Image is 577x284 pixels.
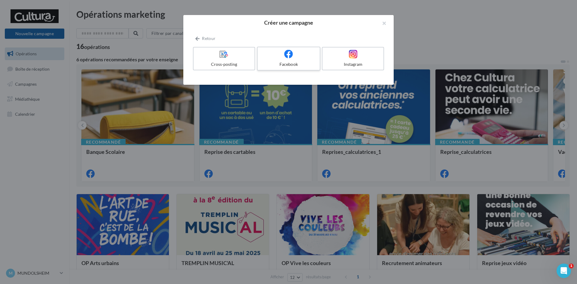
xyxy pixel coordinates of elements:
div: Cross-posting [196,61,252,67]
div: Instagram [325,61,381,67]
button: Retour [193,35,218,42]
span: 1 [569,264,574,268]
div: Facebook [260,61,317,67]
h2: Créer une campagne [193,20,384,25]
iframe: Intercom live chat [557,264,571,278]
